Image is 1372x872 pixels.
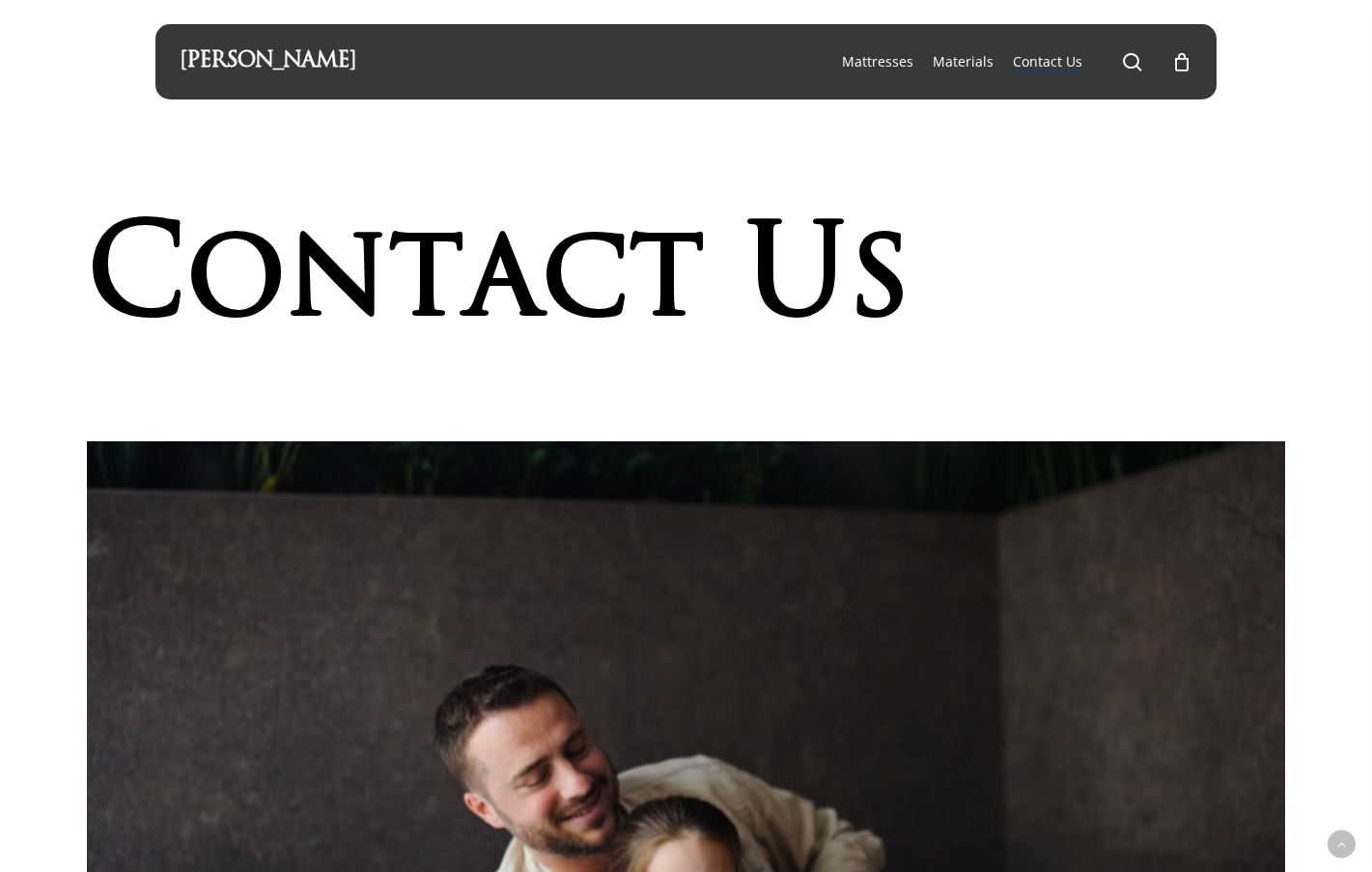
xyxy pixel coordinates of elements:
nav: Main Menu [832,24,1192,99]
a: Contact Us [1013,52,1082,71]
span: o [186,210,286,357]
span: Mattresses [842,52,913,70]
span: a [464,210,542,357]
a: Materials [933,52,994,71]
a: Back to top [1328,830,1356,858]
span: n [286,210,389,357]
span: c [542,210,630,357]
span: Materials [933,52,994,70]
span: C [87,210,186,357]
span: t [389,210,464,357]
h1: Contact Us [87,210,986,357]
span: Contact Us [1013,52,1082,70]
a: Cart [1171,51,1192,72]
span: t [630,210,705,357]
span: U [745,210,848,357]
a: [PERSON_NAME] [180,51,356,72]
a: Mattresses [842,52,913,71]
span: s [848,210,910,357]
